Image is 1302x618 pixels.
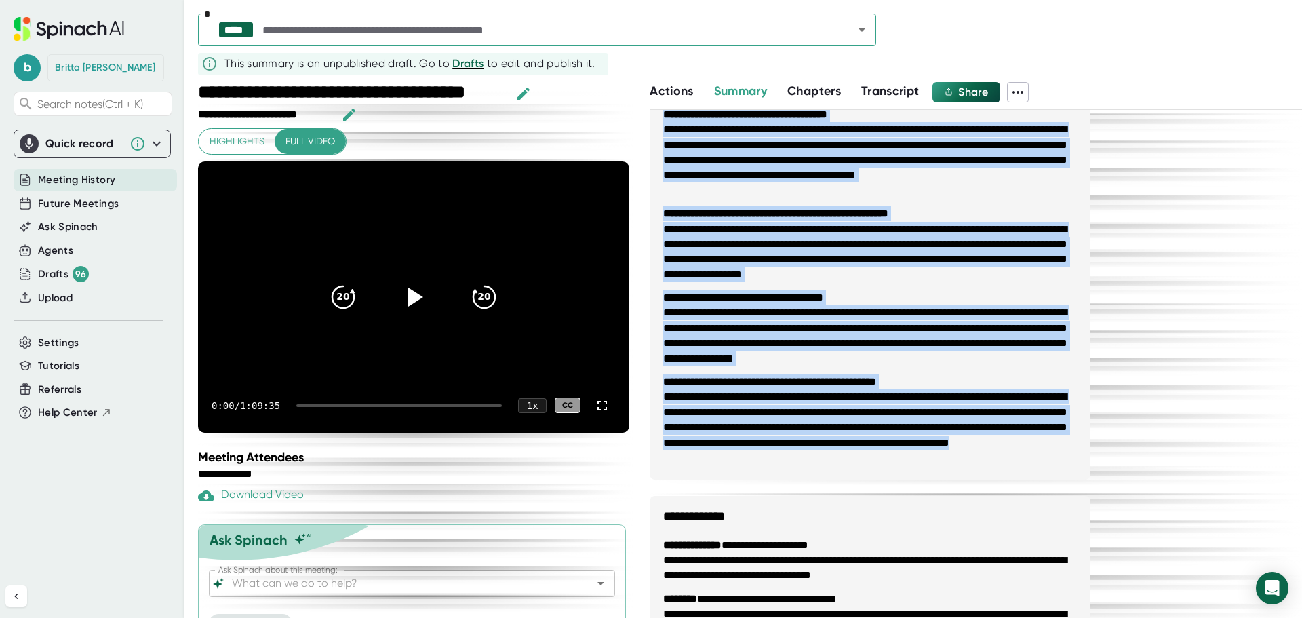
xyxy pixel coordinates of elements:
button: Transcript [861,82,920,100]
div: CC [555,398,580,413]
button: Highlights [199,129,275,154]
div: This summary is an unpublished draft. Go to to edit and publish it. [224,56,595,72]
span: Highlights [210,133,264,150]
button: Agents [38,243,73,258]
button: Meeting History [38,172,115,188]
button: Referrals [38,382,81,398]
button: Drafts [452,56,484,72]
span: Share [958,85,988,98]
div: 96 [73,266,89,282]
div: Download Video [198,488,304,504]
button: Open [852,20,871,39]
div: Drafts [38,266,89,282]
div: Meeting Attendees [198,450,633,465]
span: b [14,54,41,81]
span: Summary [714,83,767,98]
span: Search notes (Ctrl + K) [37,98,168,111]
button: Chapters [787,82,841,100]
span: Drafts [452,57,484,70]
span: Help Center [38,405,98,421]
button: Help Center [38,405,112,421]
div: Open Intercom Messenger [1256,572,1288,604]
div: Quick record [45,137,123,151]
div: Quick record [20,130,165,157]
span: Actions [650,83,693,98]
button: Tutorials [38,358,79,374]
button: Open [591,574,610,593]
button: Drafts 96 [38,266,89,282]
div: 0:00 / 1:09:35 [212,400,280,411]
button: Summary [714,82,767,100]
div: Ask Spinach [210,532,288,548]
button: Share [932,82,1000,102]
button: Settings [38,335,79,351]
span: Transcript [861,83,920,98]
button: Collapse sidebar [5,585,27,607]
button: Full video [275,129,346,154]
button: Future Meetings [38,196,119,212]
button: Actions [650,82,693,100]
span: Chapters [787,83,841,98]
div: 1 x [518,398,547,413]
input: What can we do to help? [229,574,571,593]
span: Full video [285,133,335,150]
button: Upload [38,290,73,306]
button: Ask Spinach [38,219,98,235]
div: Britta Meints [55,62,155,74]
